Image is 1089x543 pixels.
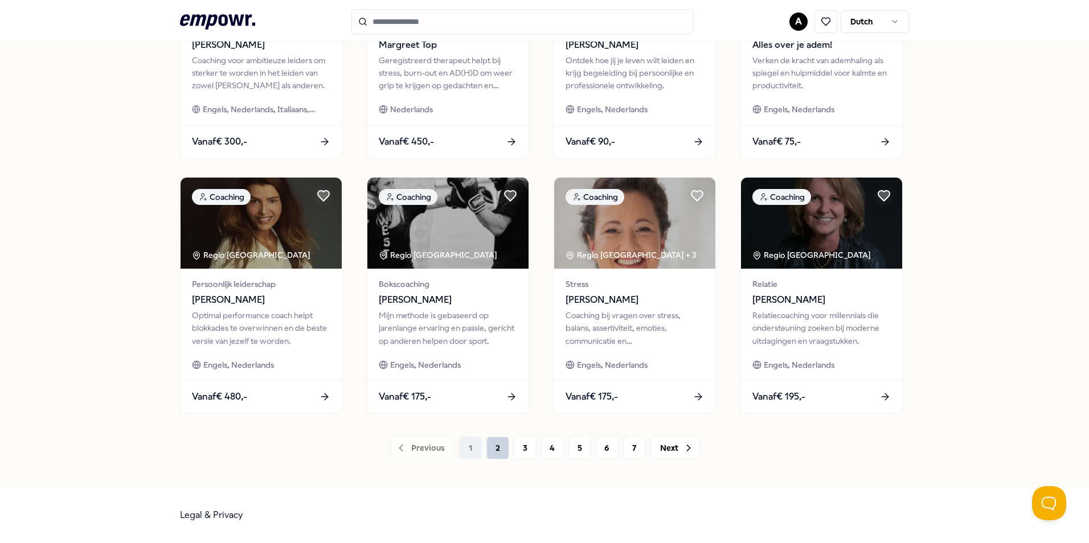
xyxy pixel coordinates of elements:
img: package image [367,178,529,269]
a: package imageCoachingRegio [GEOGRAPHIC_DATA] + 3Stress[PERSON_NAME]Coaching bij vragen over stres... [554,177,716,414]
img: package image [741,178,902,269]
span: Vanaf € 450,- [379,134,434,149]
span: Vanaf € 480,- [192,389,247,404]
span: Persoonlijk leiderschap [192,278,330,290]
input: Search for products, categories or subcategories [351,9,693,34]
span: Vanaf € 175,- [379,389,431,404]
a: package imageCoachingRegio [GEOGRAPHIC_DATA] Bokscoaching[PERSON_NAME]Mijn methode is gebaseerd o... [367,177,529,414]
button: Next [650,437,699,459]
span: Vanaf € 175,- [566,389,618,404]
img: package image [181,178,342,269]
div: Regio [GEOGRAPHIC_DATA] + 3 [566,249,697,261]
div: Regio [GEOGRAPHIC_DATA] [752,249,873,261]
div: Coaching bij vragen over stress, balans, assertiviteit, emoties, communicatie en loopbaanontwikke... [566,309,704,347]
span: Engels, Nederlands [764,359,834,371]
div: Coaching [192,189,251,205]
button: 6 [596,437,619,459]
span: Engels, Nederlands [764,103,834,116]
span: [PERSON_NAME] [566,38,704,52]
div: Regio [GEOGRAPHIC_DATA] [379,249,499,261]
img: package image [554,178,715,269]
iframe: Help Scout Beacon - Open [1032,486,1066,520]
div: Coaching [566,189,624,205]
span: [PERSON_NAME] [192,38,330,52]
div: Regio [GEOGRAPHIC_DATA] [192,249,312,261]
div: Optimal performance coach helpt blokkades te overwinnen en de beste versie van jezelf te worden. [192,309,330,347]
a: Legal & Privacy [180,509,243,520]
span: Alles over je adem! [752,38,891,52]
span: Stress [566,278,704,290]
span: Engels, Nederlands [203,359,274,371]
button: 4 [541,437,564,459]
div: Coaching [379,189,437,205]
a: package imageCoachingRegio [GEOGRAPHIC_DATA] Relatie[PERSON_NAME]Relatiecoaching voor millennials... [740,177,903,414]
div: Mijn methode is gebaseerd op jarenlange ervaring en passie, gericht op anderen helpen door sport. [379,309,517,347]
div: Geregistreerd therapeut helpt bij stress, burn-out en AD(H)D om weer grip te krijgen op gedachten... [379,54,517,92]
div: Coaching [752,189,811,205]
div: Coaching voor ambitieuze leiders om sterker te worden in het leiden van zowel [PERSON_NAME] als a... [192,54,330,92]
span: Vanaf € 90,- [566,134,615,149]
span: Engels, Nederlands [577,359,648,371]
span: [PERSON_NAME] [192,293,330,307]
span: Engels, Nederlands, Italiaans, Zweeds [203,103,330,116]
button: A [789,13,808,31]
span: Vanaf € 300,- [192,134,247,149]
button: 7 [623,437,646,459]
button: 2 [486,437,509,459]
div: Verken de kracht van ademhaling als spiegel en hulpmiddel voor kalmte en productiviteit. [752,54,891,92]
span: [PERSON_NAME] [566,293,704,307]
span: Engels, Nederlands [577,103,648,116]
span: Nederlands [390,103,433,116]
span: Bokscoaching [379,278,517,290]
span: Relatie [752,278,891,290]
div: Relatiecoaching voor millennials die ondersteuning zoeken bij moderne uitdagingen en vraagstukken. [752,309,891,347]
span: Vanaf € 75,- [752,134,801,149]
span: Margreet Top [379,38,517,52]
button: 5 [568,437,591,459]
span: [PERSON_NAME] [752,293,891,307]
span: Engels, Nederlands [390,359,461,371]
div: Ontdek hoe jij je leven wilt leiden en krijg begeleiding bij persoonlijke en professionele ontwik... [566,54,704,92]
a: package imageCoachingRegio [GEOGRAPHIC_DATA] Persoonlijk leiderschap[PERSON_NAME]Optimal performa... [180,177,342,414]
span: [PERSON_NAME] [379,293,517,307]
button: 3 [514,437,537,459]
span: Vanaf € 195,- [752,389,805,404]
